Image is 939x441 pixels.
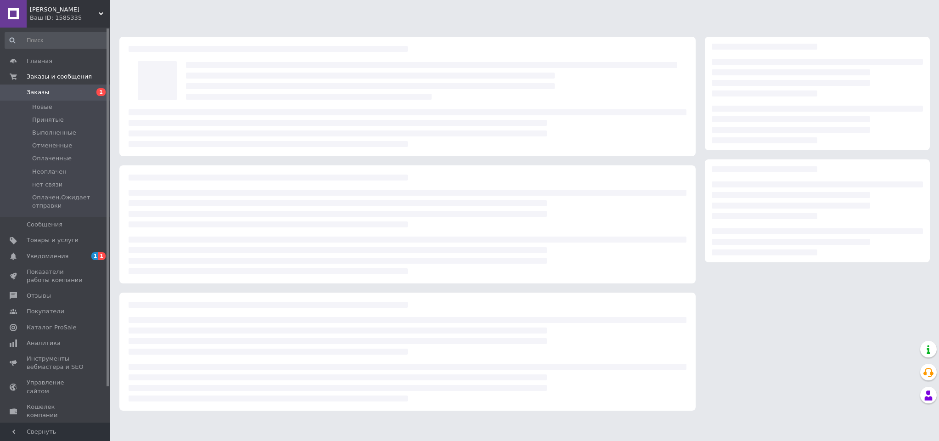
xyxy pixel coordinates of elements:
[27,379,85,395] span: Управление сайтом
[27,323,76,332] span: Каталог ProSale
[27,355,85,371] span: Инструменты вебмастера и SEO
[32,168,67,176] span: Неоплачен
[27,88,49,96] span: Заказы
[98,252,106,260] span: 1
[32,193,107,210] span: Оплачен.Ожидает отправки
[32,103,52,111] span: Новые
[30,6,99,14] span: Кидди маркет
[32,129,76,137] span: Выполненные
[27,73,92,81] span: Заказы и сообщения
[27,220,62,229] span: Сообщения
[30,14,110,22] div: Ваш ID: 1585335
[32,181,62,189] span: нет связи
[96,88,106,96] span: 1
[27,339,61,347] span: Аналитика
[27,403,85,419] span: Кошелек компании
[91,252,99,260] span: 1
[27,292,51,300] span: Отзывы
[27,268,85,284] span: Показатели работы компании
[27,236,79,244] span: Товары и услуги
[32,154,72,163] span: Оплаченные
[27,57,52,65] span: Главная
[32,141,72,150] span: Отмененные
[27,252,68,260] span: Уведомления
[27,307,64,316] span: Покупатели
[5,32,108,49] input: Поиск
[32,116,64,124] span: Принятые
